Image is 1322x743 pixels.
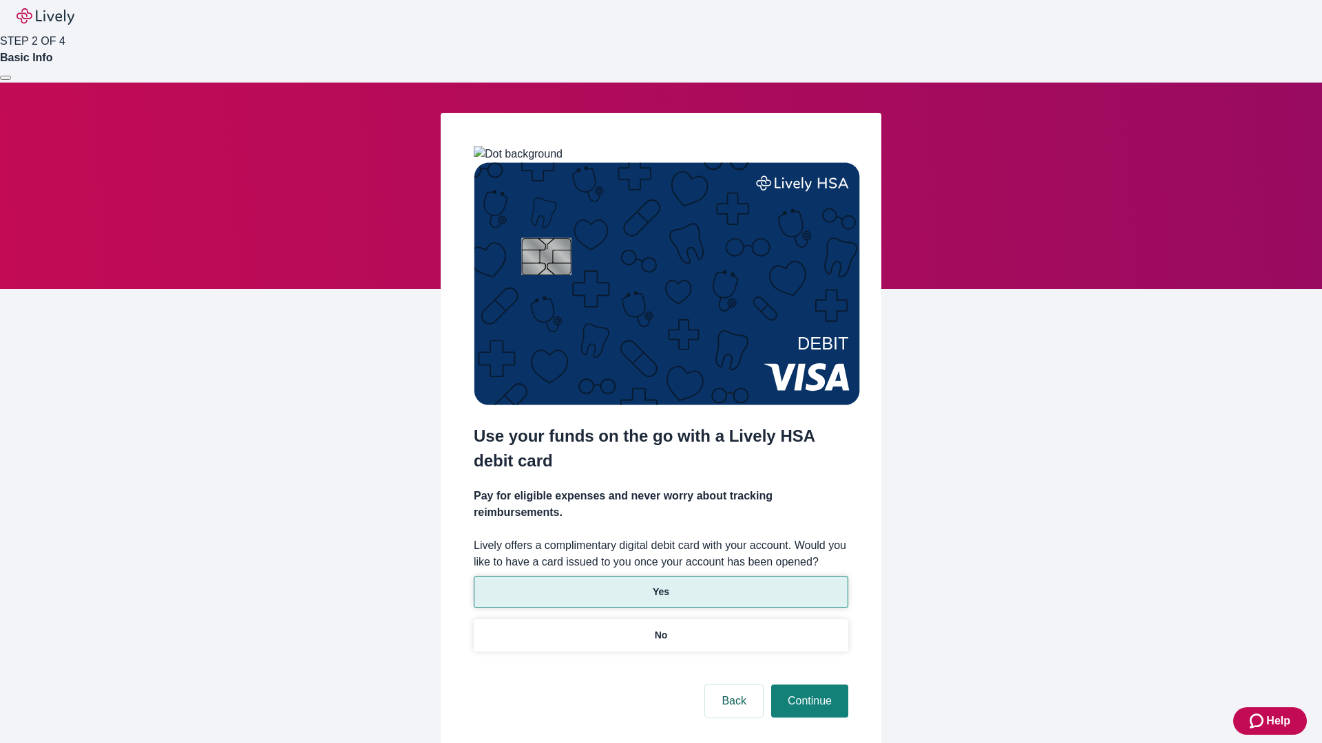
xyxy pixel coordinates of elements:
[1266,713,1290,729] span: Help
[474,146,563,162] img: Dot background
[474,162,860,405] img: Debit card
[1233,707,1307,735] button: Zendesk support iconHelp
[1250,713,1266,729] svg: Zendesk support icon
[705,685,763,718] button: Back
[653,585,669,599] p: Yes
[474,537,848,570] label: Lively offers a complimentary digital debit card with your account. Would you like to have a card...
[655,628,668,643] p: No
[474,619,848,652] button: No
[771,685,848,718] button: Continue
[474,488,848,521] h4: Pay for eligible expenses and never worry about tracking reimbursements.
[474,576,848,608] button: Yes
[17,8,74,25] img: Lively
[474,424,848,473] h2: Use your funds on the go with a Lively HSA debit card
